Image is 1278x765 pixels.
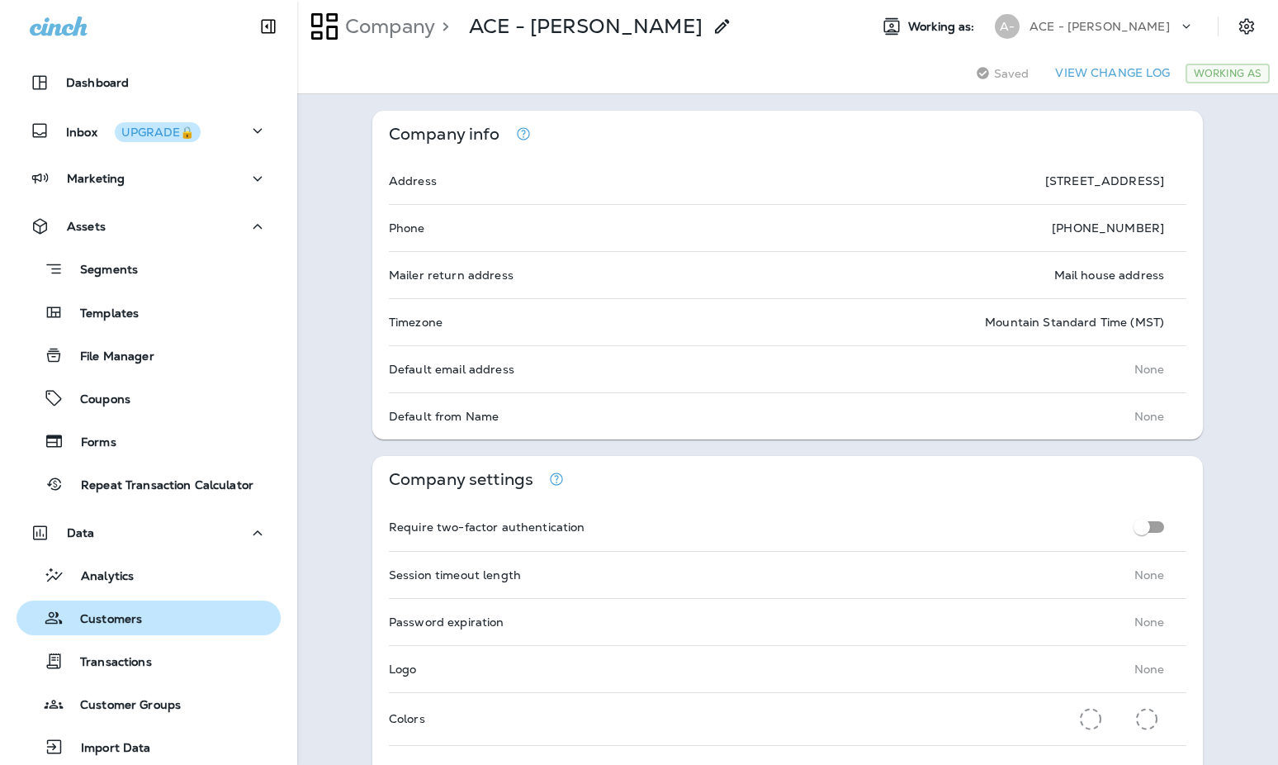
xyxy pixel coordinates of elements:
button: Primary Color [1073,701,1108,737]
p: None [1134,410,1165,423]
p: File Manager [64,349,154,365]
p: Customers [64,612,142,628]
p: Mountain Standard Time (MST) [985,316,1164,329]
p: Customer Groups [64,698,181,714]
button: View Change Log [1048,60,1176,86]
div: ACE - Jiffy Lube [469,14,703,39]
p: > [435,14,449,39]
p: Analytics [64,569,134,585]
p: Colors [389,712,425,725]
p: Data [67,526,95,539]
button: Templates [17,295,281,330]
p: [STREET_ADDRESS] [1045,174,1164,188]
p: Company settings [389,473,533,487]
p: Timezone [389,316,443,329]
p: Templates [64,306,139,322]
button: Repeat Transaction Calculator [17,467,281,501]
p: Forms [64,435,116,451]
div: UPGRADE🔒 [121,126,194,138]
button: Import Data [17,729,281,764]
button: Marketing [17,162,281,195]
button: Assets [17,210,281,243]
button: Secondary Color [1129,701,1164,737]
div: Working As [1186,64,1270,83]
p: None [1134,363,1165,376]
p: Require two-factor authentication [389,520,585,534]
button: Customers [17,601,281,635]
button: Segments [17,251,281,287]
button: Collapse Sidebar [245,10,291,43]
p: [PHONE_NUMBER] [1052,221,1164,235]
p: Repeat Transaction Calculator [64,478,253,494]
p: None [1134,663,1165,676]
p: Inbox [66,122,201,140]
p: Password expiration [389,615,504,629]
button: UPGRADE🔒 [115,122,201,142]
p: Assets [67,220,106,233]
button: Customer Groups [17,687,281,721]
button: Settings [1232,12,1261,41]
button: Coupons [17,381,281,416]
p: Company [338,14,435,39]
button: Dashboard [17,66,281,99]
button: Analytics [17,558,281,592]
p: Import Data [64,741,151,757]
p: ACE - [PERSON_NAME] [1029,20,1170,33]
p: Marketing [67,172,125,185]
p: Transactions [64,655,152,671]
p: Coupons [64,392,130,408]
button: File Manager [17,338,281,373]
button: Transactions [17,644,281,678]
p: Session timeout length [389,568,521,582]
p: Default email address [389,363,514,376]
p: ACE - [PERSON_NAME] [469,14,703,39]
div: A- [995,14,1020,39]
p: Default from Name [389,410,499,423]
span: Working as: [908,20,978,34]
p: Mail house address [1054,268,1165,282]
p: Logo [389,663,417,676]
button: Data [17,516,281,549]
span: Saved [994,67,1029,80]
button: Forms [17,424,281,459]
p: Phone [389,221,425,235]
p: Segments [64,263,138,279]
p: Address [389,174,437,188]
p: None [1134,568,1165,582]
button: InboxUPGRADE🔒 [17,114,281,147]
p: Mailer return address [389,268,514,282]
p: None [1134,615,1165,629]
p: Company info [389,127,500,141]
p: Dashboard [66,76,129,89]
